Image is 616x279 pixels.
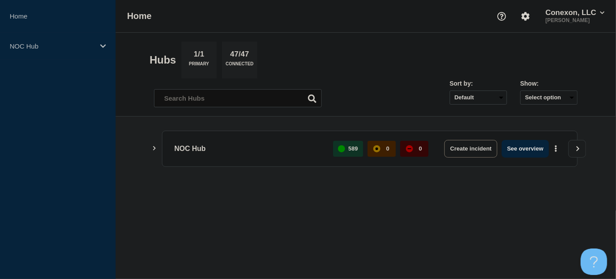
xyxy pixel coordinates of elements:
p: NOC Hub [174,140,323,158]
p: 0 [419,145,422,152]
p: NOC Hub [10,42,94,50]
button: Support [492,7,511,26]
div: Show: [520,80,578,87]
button: Account settings [516,7,535,26]
p: 0 [386,145,389,152]
button: See overview [502,140,548,158]
button: Create incident [444,140,497,158]
div: up [338,145,345,152]
p: 1/1 [191,50,208,61]
div: affected [373,145,380,152]
p: [PERSON_NAME] [544,17,606,23]
p: Connected [225,61,253,71]
button: More actions [550,140,562,157]
h1: Home [127,11,152,21]
h2: Hubs [150,54,176,66]
p: 47/47 [227,50,252,61]
p: Primary [189,61,209,71]
select: Sort by [450,90,507,105]
button: Show Connected Hubs [152,145,157,152]
button: Conexon, LLC [544,8,606,17]
button: Select option [520,90,578,105]
p: 589 [349,145,358,152]
button: View [568,140,586,158]
div: Sort by: [450,80,507,87]
div: down [406,145,413,152]
input: Search Hubs [154,89,322,107]
iframe: Help Scout Beacon - Open [581,249,607,275]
